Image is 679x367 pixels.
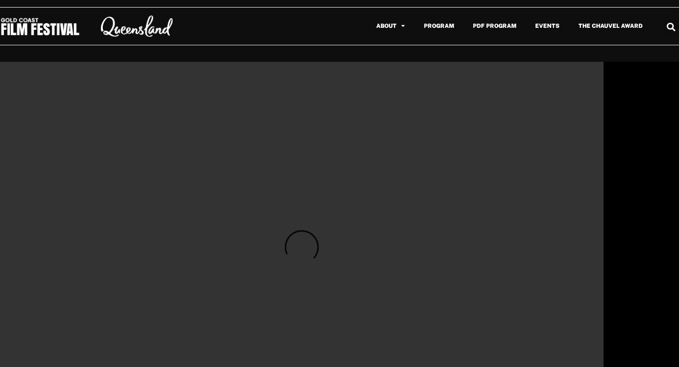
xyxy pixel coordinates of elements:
[663,19,679,34] div: Search
[464,15,526,37] a: PDF Program
[526,15,569,37] a: Events
[367,15,414,37] a: About
[193,15,653,37] nav: Menu
[414,15,464,37] a: Program
[569,15,652,37] a: The Chauvel Award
